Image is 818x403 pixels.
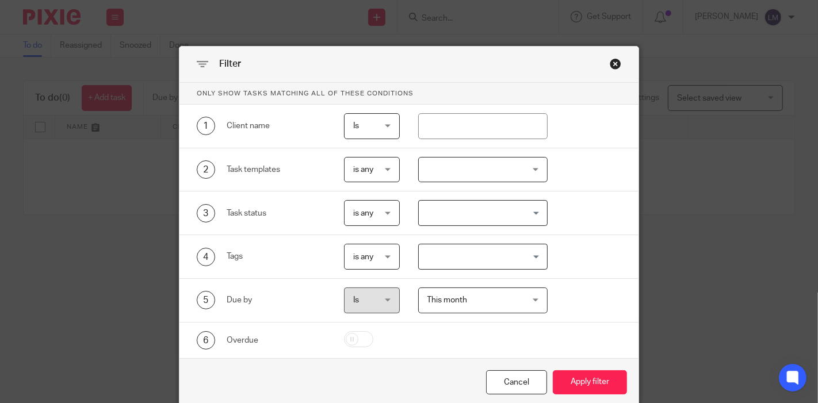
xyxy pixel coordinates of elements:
[610,58,621,70] div: Close this dialog window
[227,164,326,175] div: Task templates
[197,204,215,222] div: 3
[227,294,326,306] div: Due by
[353,253,373,261] span: is any
[353,296,359,304] span: Is
[353,166,373,174] span: is any
[418,244,548,270] div: Search for option
[553,370,627,395] button: Apply filter
[227,335,326,346] div: Overdue
[420,203,541,223] input: Search for option
[197,117,215,135] div: 1
[427,296,468,304] span: This month
[227,251,326,262] div: Tags
[418,200,548,226] div: Search for option
[197,331,215,350] div: 6
[227,120,326,132] div: Client name
[486,370,547,395] div: Close this dialog window
[197,291,215,309] div: 5
[219,59,241,68] span: Filter
[179,83,639,105] p: Only show tasks matching all of these conditions
[353,209,373,217] span: is any
[420,247,541,267] input: Search for option
[353,122,359,130] span: Is
[197,248,215,266] div: 4
[197,160,215,179] div: 2
[227,208,326,219] div: Task status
